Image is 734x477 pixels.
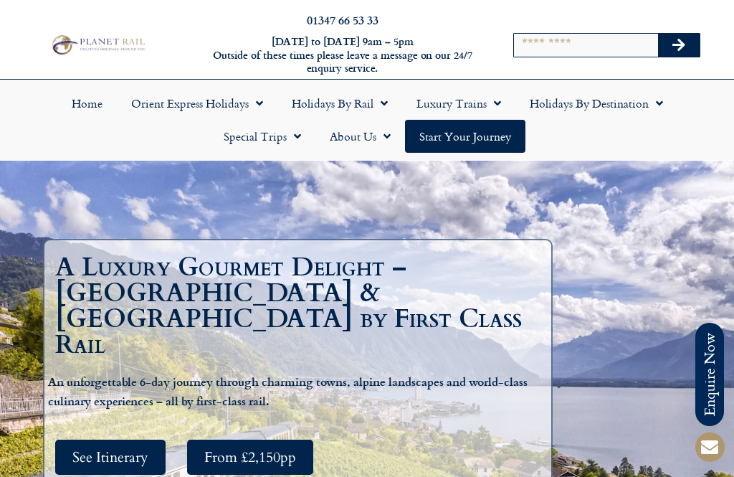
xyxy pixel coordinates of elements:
[199,35,486,75] h6: [DATE] to [DATE] 9am – 5pm Outside of these times please leave a message on our 24/7 enquiry serv...
[209,120,315,153] a: Special Trips
[315,120,405,153] a: About Us
[187,440,313,475] a: From £2,150pp
[55,440,166,475] a: See Itinerary
[658,34,700,57] button: Search
[307,11,378,28] a: 01347 66 53 33
[48,33,148,57] img: Planet Rail Train Holidays Logo
[55,255,548,358] h1: A Luxury Gourmet Delight – [GEOGRAPHIC_DATA] & [GEOGRAPHIC_DATA] by First Class Rail
[48,373,528,410] b: An unforgettable 6-day journey through charming towns, alpine landscapes and world-class culinary...
[405,120,525,153] a: Start your Journey
[7,87,727,153] nav: Menu
[277,87,402,120] a: Holidays by Rail
[515,87,677,120] a: Holidays by Destination
[57,87,117,120] a: Home
[117,87,277,120] a: Orient Express Holidays
[204,448,296,466] span: From £2,150pp
[72,448,148,466] span: See Itinerary
[402,87,515,120] a: Luxury Trains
